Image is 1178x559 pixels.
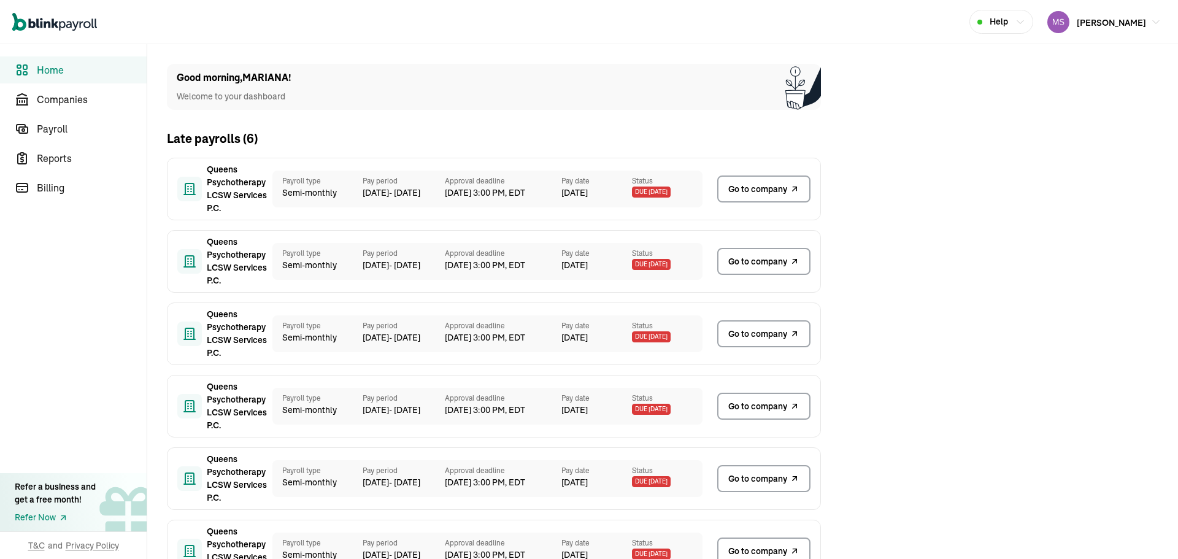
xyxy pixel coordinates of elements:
span: [DATE] 3:00 PM, EDT [445,259,561,272]
span: Status [632,465,703,476]
nav: Global [12,4,97,40]
span: Queens Psychotherapy LCSW Services P.C. [207,453,268,504]
a: Go to company [717,465,810,492]
span: Due [DATE] [632,187,671,198]
span: Due [DATE] [632,476,671,487]
span: Pay period [363,248,445,259]
span: [PERSON_NAME] [1077,17,1146,28]
span: Status [632,393,703,404]
span: [DATE] - [DATE] [363,404,445,417]
span: Go to company [728,545,787,558]
span: [DATE] 3:00 PM, EDT [445,476,561,489]
span: Approval deadline [445,320,561,331]
iframe: Chat Widget [974,426,1178,559]
span: Help [990,15,1008,28]
span: Payroll type [282,465,353,476]
span: Approval deadline [445,175,561,187]
span: Pay period [363,465,445,476]
h2: Late payrolls ( 6 ) [167,129,258,148]
span: Payroll type [282,175,353,187]
span: [DATE] 3:00 PM, EDT [445,404,561,417]
span: Go to company [728,472,787,485]
span: Pay period [363,175,445,187]
span: Approval deadline [445,538,561,549]
span: Go to company [728,400,787,413]
span: [DATE] [561,187,588,199]
span: Home [37,63,147,77]
h1: Good morning , MARIANA ! [177,71,291,85]
span: Payroll type [282,248,353,259]
span: [DATE] - [DATE] [363,187,445,199]
span: [DATE] 3:00 PM, EDT [445,187,561,199]
span: Pay date [561,248,632,259]
span: Reports [37,151,147,166]
a: Refer Now [15,511,96,524]
a: Go to company [717,320,810,347]
span: Go to company [728,255,787,268]
a: Go to company [717,175,810,202]
span: Status [632,248,703,259]
span: Queens Psychotherapy LCSW Services P.C. [207,236,268,287]
span: [DATE] [561,331,588,344]
span: Semi-monthly [282,476,353,489]
span: Queens Psychotherapy LCSW Services P.C. [207,380,268,432]
span: Pay date [561,175,632,187]
div: Refer a business and get a free month! [15,480,96,506]
span: Payroll type [282,393,353,404]
span: [DATE] [561,476,588,489]
span: Pay date [561,465,632,476]
span: Payroll [37,121,147,136]
span: Semi-monthly [282,331,353,344]
img: Plant illustration [785,64,821,110]
span: [DATE] 3:00 PM, EDT [445,331,561,344]
span: and [48,539,63,552]
span: Queens Psychotherapy LCSW Services P.C. [207,163,268,215]
span: Semi-monthly [282,187,353,199]
span: Semi-monthly [282,259,353,272]
span: Approval deadline [445,393,561,404]
span: [DATE] - [DATE] [363,331,445,344]
p: Welcome to your dashboard [177,90,291,103]
span: Approval deadline [445,248,561,259]
span: Status [632,175,703,187]
span: [DATE] [561,404,588,417]
span: Approval deadline [445,465,561,476]
span: Pay date [561,393,632,404]
button: [PERSON_NAME] [1042,9,1166,36]
a: Go to company [717,393,810,420]
span: Pay date [561,538,632,549]
span: Due [DATE] [632,404,671,415]
a: Go to company [717,248,810,275]
span: Status [632,320,703,331]
span: Status [632,538,703,549]
span: Pay period [363,538,445,549]
span: Pay date [561,320,632,331]
span: Billing [37,180,147,195]
span: Go to company [728,328,787,341]
span: [DATE] - [DATE] [363,259,445,272]
span: Go to company [728,183,787,196]
span: Privacy Policy [66,539,119,552]
span: Companies [37,92,147,107]
span: [DATE] [561,259,588,272]
span: Queens Psychotherapy LCSW Services P.C. [207,308,268,360]
span: Pay period [363,393,445,404]
span: Payroll type [282,538,353,549]
span: Due [DATE] [632,331,671,342]
span: T&C [28,539,45,552]
button: Help [969,10,1033,34]
span: Pay period [363,320,445,331]
span: [DATE] - [DATE] [363,476,445,489]
span: Due [DATE] [632,259,671,270]
span: Payroll type [282,320,353,331]
span: Semi-monthly [282,404,353,417]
